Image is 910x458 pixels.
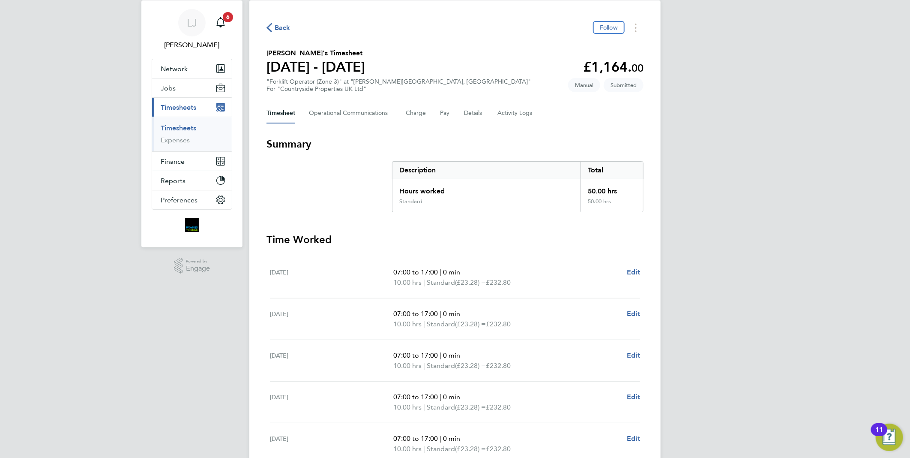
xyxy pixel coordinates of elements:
[427,444,455,454] span: Standard
[627,310,640,318] span: Edit
[270,309,393,329] div: [DATE]
[455,362,486,370] span: (£23.28) =
[186,258,210,265] span: Powered by
[161,65,188,73] span: Network
[440,434,441,443] span: |
[627,434,640,443] span: Edit
[443,310,460,318] span: 0 min
[152,152,232,171] button: Finance
[427,402,455,413] span: Standard
[266,85,531,93] div: For "Countryside Properties UK Ltd"
[627,392,640,402] a: Edit
[440,103,450,124] button: Pay
[161,157,185,166] span: Finance
[627,267,640,277] a: Edit
[161,124,196,132] a: Timesheets
[393,268,438,276] span: 07:00 to 17:00
[152,40,232,50] span: Lewis Jones
[270,350,393,371] div: [DATE]
[161,136,190,144] a: Expenses
[187,17,197,28] span: LJ
[568,78,600,92] span: This timesheet was manually created.
[266,22,290,33] button: Back
[309,103,392,124] button: Operational Communications
[455,278,486,286] span: (£23.28) =
[392,179,581,198] div: Hours worked
[392,162,581,179] div: Description
[393,403,422,411] span: 10.00 hrs
[152,190,232,209] button: Preferences
[393,320,422,328] span: 10.00 hrs
[223,12,233,22] span: 6
[266,233,644,247] h3: Time Worked
[627,434,640,444] a: Edit
[161,177,186,185] span: Reports
[266,48,365,58] h2: [PERSON_NAME]'s Timesheet
[152,78,232,97] button: Jobs
[152,117,232,151] div: Timesheets
[275,23,290,33] span: Back
[266,58,365,75] h1: [DATE] - [DATE]
[423,403,425,411] span: |
[632,62,644,74] span: 00
[186,265,210,272] span: Engage
[423,278,425,286] span: |
[486,320,511,328] span: £232.80
[393,351,438,359] span: 07:00 to 17:00
[427,319,455,329] span: Standard
[583,59,644,75] app-decimal: £1,164.
[443,393,460,401] span: 0 min
[423,362,425,370] span: |
[393,393,438,401] span: 07:00 to 17:00
[423,320,425,328] span: |
[152,218,232,232] a: Go to home page
[455,445,486,453] span: (£23.28) =
[627,351,640,359] span: Edit
[440,393,441,401] span: |
[627,350,640,361] a: Edit
[486,362,511,370] span: £232.80
[628,21,644,34] button: Timesheets Menu
[161,84,176,92] span: Jobs
[423,445,425,453] span: |
[497,103,533,124] button: Activity Logs
[581,198,643,212] div: 50.00 hrs
[604,78,644,92] span: This timesheet is Submitted.
[486,403,511,411] span: £232.80
[600,24,618,31] span: Follow
[581,179,643,198] div: 50.00 hrs
[152,171,232,190] button: Reports
[393,445,422,453] span: 10.00 hrs
[875,430,883,441] div: 11
[270,267,393,288] div: [DATE]
[270,392,393,413] div: [DATE]
[161,103,196,111] span: Timesheets
[486,278,511,286] span: £232.80
[486,445,511,453] span: £232.80
[141,0,242,247] nav: Main navigation
[185,218,199,232] img: bromak-logo-retina.png
[270,434,393,454] div: [DATE]
[161,196,198,204] span: Preferences
[627,268,640,276] span: Edit
[393,434,438,443] span: 07:00 to 17:00
[399,198,422,205] div: Standard
[393,310,438,318] span: 07:00 to 17:00
[152,59,232,78] button: Network
[266,137,644,151] h3: Summary
[152,9,232,50] a: LJ[PERSON_NAME]
[443,268,460,276] span: 0 min
[393,362,422,370] span: 10.00 hrs
[212,9,229,36] a: 6
[455,403,486,411] span: (£23.28) =
[393,278,422,286] span: 10.00 hrs
[440,310,441,318] span: |
[392,161,644,212] div: Summary
[443,351,460,359] span: 0 min
[406,103,426,124] button: Charge
[581,162,643,179] div: Total
[152,98,232,117] button: Timesheets
[266,78,531,93] div: "Forklift Operator (Zone 3)" at "[PERSON_NAME][GEOGRAPHIC_DATA], [GEOGRAPHIC_DATA]"
[440,351,441,359] span: |
[464,103,484,124] button: Details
